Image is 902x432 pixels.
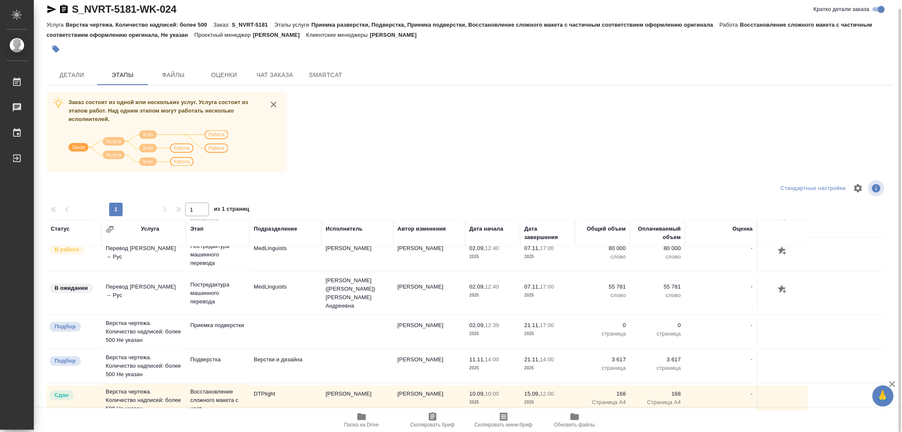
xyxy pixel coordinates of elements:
[190,225,203,233] div: Этап
[47,40,65,58] button: Добавить тэг
[579,398,626,407] p: Страница А4
[524,330,571,338] p: 2025
[344,422,379,428] span: Папка на Drive
[579,390,626,398] p: 168
[195,32,253,38] p: Проектный менеджер
[540,283,554,290] p: 17:00
[469,253,516,261] p: 2025
[305,70,346,80] span: SmartCat
[485,283,499,290] p: 12:40
[779,182,848,195] div: split button
[267,98,280,111] button: close
[321,385,393,415] td: [PERSON_NAME]
[579,244,626,253] p: 80 000
[848,178,868,198] span: Настроить таблицу
[751,391,753,397] a: -
[101,349,186,383] td: Верстка чертежа. Количество надписей: более 500 Не указан
[254,225,297,233] div: Подразделение
[326,225,363,233] div: Исполнитель
[579,364,626,372] p: страница
[393,278,465,308] td: [PERSON_NAME]
[485,245,499,251] p: 12:40
[55,284,88,292] p: В ожидании
[190,388,245,413] p: Восстановление сложного макета с част...
[469,398,516,407] p: 2025
[634,253,681,261] p: слово
[524,398,571,407] p: 2025
[397,408,468,432] button: Скопировать бриф
[540,391,554,397] p: 12:00
[101,240,186,270] td: Перевод [PERSON_NAME] → Рус
[524,364,571,372] p: 2025
[321,272,393,314] td: [PERSON_NAME] ([PERSON_NAME]) [PERSON_NAME] Андреевна
[579,291,626,300] p: слово
[539,408,610,432] button: Обновить файлы
[469,283,485,290] p: 02.09,
[634,283,681,291] p: 55 781
[751,283,753,290] a: -
[579,321,626,330] p: 0
[101,383,186,417] td: Верстка чертежа. Количество надписей: более 500 Не указан
[204,70,244,80] span: Оценки
[55,245,79,254] p: В работе
[469,391,485,397] p: 10.09,
[634,321,681,330] p: 0
[474,422,532,428] span: Скопировать мини-бриф
[524,225,571,242] div: Дата завершения
[524,391,540,397] p: 15.09,
[469,322,485,328] p: 02.09,
[52,70,92,80] span: Детали
[876,387,890,405] span: 🙏
[47,4,57,14] button: Скопировать ссылку для ЯМессенджера
[776,244,790,259] button: Добавить оценку
[311,22,719,28] p: Приемка разверстки, Подверстка, Приемка подверстки, Восстановление сложного макета с частичным со...
[214,22,232,28] p: Заказ:
[321,240,393,270] td: [PERSON_NAME]
[634,244,681,253] p: 80 000
[540,245,554,251] p: 17:00
[524,283,540,290] p: 07.11,
[751,245,753,251] a: -
[101,315,186,349] td: Верстка чертежа. Количество надписей: более 500 Не указан
[814,5,869,14] span: Кратко детали заказа
[634,355,681,364] p: 3 617
[634,390,681,398] p: 168
[141,225,159,233] div: Услуга
[634,291,681,300] p: слово
[469,291,516,300] p: 2025
[868,180,886,196] span: Посмотреть информацию
[55,322,76,331] p: Подбор
[190,242,245,267] p: Постредактура машинного перевода
[776,283,790,297] button: Добавить оценку
[524,253,571,261] p: 2025
[524,245,540,251] p: 07.11,
[214,204,249,216] span: из 1 страниц
[587,225,626,233] div: Общий объем
[232,22,274,28] p: S_NVRT-5181
[255,70,295,80] span: Чат заказа
[55,391,69,399] p: Сдан
[634,364,681,372] p: страница
[393,240,465,270] td: [PERSON_NAME]
[634,225,681,242] div: Оплачиваемый объем
[102,70,143,80] span: Этапы
[719,22,740,28] p: Работа
[524,356,540,363] p: 21.11,
[469,225,503,233] div: Дата начала
[274,22,312,28] p: Этапы услуги
[249,240,321,270] td: MedLinguists
[540,322,554,328] p: 17:00
[410,422,455,428] span: Скопировать бриф
[51,225,70,233] div: Статус
[469,356,485,363] p: 11.11,
[579,330,626,338] p: страница
[190,355,245,364] p: Подверстка
[393,385,465,415] td: [PERSON_NAME]
[370,32,423,38] p: [PERSON_NAME]
[47,22,66,28] p: Услуга
[253,32,306,38] p: [PERSON_NAME]
[393,351,465,381] td: [PERSON_NAME]
[634,398,681,407] p: Страница А4
[153,70,194,80] span: Файлы
[485,356,499,363] p: 14:00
